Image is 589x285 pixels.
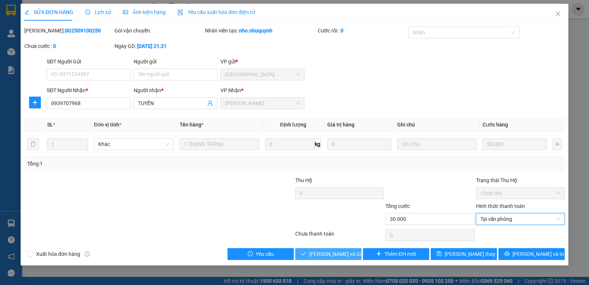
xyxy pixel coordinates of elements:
span: Thu Hộ [295,177,312,183]
button: exclamation-circleYêu cầu [228,248,294,260]
span: Ảnh kiện hàng [123,9,166,15]
span: [PERSON_NAME] và Giao hàng [309,250,380,258]
span: Chưa thu [480,188,560,199]
span: close [555,11,561,17]
b: nho.nhuquynh [239,28,272,34]
span: Lịch sử [85,9,111,15]
input: 0 [483,138,547,150]
div: Ngày GD: [114,42,203,50]
span: Xuất hóa đơn hàng [33,250,83,258]
button: check[PERSON_NAME] và Giao hàng [295,248,361,260]
input: Ghi Chú [397,138,477,150]
input: 0 [327,138,391,150]
button: save[PERSON_NAME] thay đổi [431,248,497,260]
span: Sài Gòn [225,69,300,80]
span: clock-circle [85,10,90,15]
div: Người nhận [134,86,218,94]
div: Nhân viên tạo: [205,27,317,35]
span: check [301,251,306,257]
span: Yêu cầu xuất hóa đơn điện tử [177,9,255,15]
span: Thêm ĐH mới [384,250,416,258]
span: edit [24,10,29,15]
span: user-add [207,100,213,106]
span: printer [504,251,509,257]
button: printer[PERSON_NAME] và In [498,248,565,260]
span: Định lượng [280,122,306,128]
button: plus [553,138,562,150]
span: Tại văn phòng [480,213,560,225]
div: Gói vận chuyển: [114,27,203,35]
span: [PERSON_NAME] thay đổi [445,250,504,258]
span: save [437,251,442,257]
button: plus [29,97,41,108]
span: Khác [98,139,169,150]
div: SĐT Người Nhận [47,86,131,94]
span: VP Nhận [221,87,241,93]
th: Ghi chú [394,118,480,132]
div: [PERSON_NAME]: [24,27,113,35]
div: Chưa cước : [24,42,113,50]
button: delete [27,138,39,150]
b: 0 [341,28,343,34]
input: VD: Bàn, Ghế [180,138,259,150]
span: Phan Rang [225,98,300,109]
span: kg [314,138,321,150]
div: VP gửi [221,58,304,66]
label: Hình thức thanh toán [476,203,525,209]
span: Cước hàng [483,122,508,128]
div: Người gửi [134,58,218,66]
span: Đơn vị tính [94,122,121,128]
span: Tổng cước [385,203,410,209]
button: Close [548,4,568,24]
span: picture [123,10,128,15]
span: Tên hàng [180,122,204,128]
span: [PERSON_NAME] và In [512,250,564,258]
span: info-circle [85,251,90,257]
span: exclamation-circle [248,251,253,257]
div: Cước rồi : [318,27,406,35]
button: plusThêm ĐH mới [363,248,429,260]
span: Giá trị hàng [327,122,355,128]
div: Tổng: 1 [27,160,228,168]
span: SL [47,122,53,128]
div: SĐT Người Gửi [47,58,131,66]
b: 0 [53,43,56,49]
span: plus [29,100,40,105]
b: [DATE] 21:21 [137,43,167,49]
b: SG2509100250 [65,28,101,34]
span: plus [376,251,381,257]
img: icon [177,10,183,15]
div: Chưa thanh toán [294,230,385,243]
span: SỬA ĐƠN HÀNG [24,9,73,15]
div: Trạng thái Thu Hộ [476,176,565,184]
span: Yêu cầu [256,250,274,258]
